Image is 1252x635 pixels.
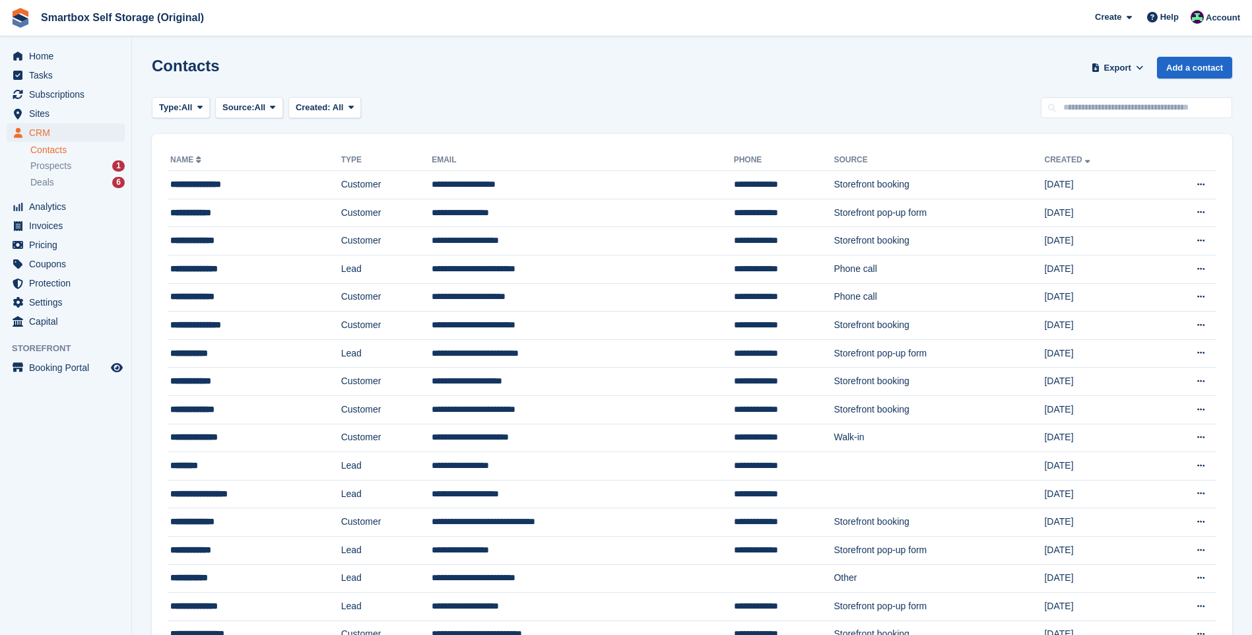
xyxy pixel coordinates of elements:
a: menu [7,274,125,292]
a: menu [7,123,125,142]
span: Tasks [29,66,108,84]
td: Lead [341,255,432,283]
button: Type: All [152,97,210,119]
span: Create [1095,11,1121,24]
td: [DATE] [1044,312,1154,340]
a: Preview store [109,360,125,376]
a: Deals 6 [30,176,125,189]
td: [DATE] [1044,171,1154,199]
td: Customer [341,171,432,199]
a: menu [7,312,125,331]
span: Booking Portal [29,358,108,377]
td: [DATE] [1044,452,1154,481]
span: Prospects [30,160,71,172]
td: [DATE] [1044,480,1154,508]
span: Source: [222,101,254,114]
td: Storefront booking [834,312,1044,340]
td: Customer [341,199,432,227]
td: [DATE] [1044,199,1154,227]
img: Alex Selenitsas [1191,11,1204,24]
td: Storefront booking [834,227,1044,255]
span: All [181,101,193,114]
td: [DATE] [1044,564,1154,593]
th: Email [432,150,734,171]
span: Export [1104,61,1131,75]
a: menu [7,197,125,216]
td: Storefront pop-up form [834,593,1044,621]
td: [DATE] [1044,255,1154,283]
span: Coupons [29,255,108,273]
span: Deals [30,176,54,189]
a: menu [7,217,125,235]
span: Settings [29,293,108,312]
td: [DATE] [1044,368,1154,396]
a: menu [7,66,125,84]
span: Pricing [29,236,108,254]
td: Lead [341,536,432,564]
a: Name [170,155,204,164]
td: [DATE] [1044,508,1154,537]
img: stora-icon-8386f47178a22dfd0bd8f6a31ec36ba5ce8667c1dd55bd0f319d3a0aa187defe.svg [11,8,30,28]
span: Protection [29,274,108,292]
td: Customer [341,424,432,452]
span: Storefront [12,342,131,355]
a: Smartbox Self Storage (Original) [36,7,209,28]
td: [DATE] [1044,536,1154,564]
td: Customer [341,508,432,537]
a: menu [7,85,125,104]
td: Storefront pop-up form [834,339,1044,368]
div: 6 [112,177,125,188]
span: Created: [296,102,331,112]
td: Walk-in [834,424,1044,452]
a: menu [7,293,125,312]
a: Created [1044,155,1092,164]
td: Phone call [834,283,1044,312]
span: Home [29,47,108,65]
td: Other [834,564,1044,593]
td: Lead [341,452,432,481]
a: Prospects 1 [30,159,125,173]
a: menu [7,358,125,377]
td: [DATE] [1044,283,1154,312]
td: Lead [341,593,432,621]
td: Customer [341,283,432,312]
h1: Contacts [152,57,220,75]
span: Help [1160,11,1179,24]
a: Contacts [30,144,125,156]
td: Lead [341,564,432,593]
button: Export [1088,57,1146,79]
span: Sites [29,104,108,123]
td: [DATE] [1044,227,1154,255]
span: Account [1206,11,1240,24]
td: Storefront booking [834,368,1044,396]
span: All [333,102,344,112]
td: [DATE] [1044,593,1154,621]
span: Invoices [29,217,108,235]
span: All [255,101,266,114]
td: [DATE] [1044,424,1154,452]
td: Storefront booking [834,508,1044,537]
td: [DATE] [1044,395,1154,424]
button: Created: All [288,97,361,119]
td: Lead [341,339,432,368]
td: Lead [341,480,432,508]
span: CRM [29,123,108,142]
span: Subscriptions [29,85,108,104]
td: Storefront pop-up form [834,199,1044,227]
a: menu [7,104,125,123]
span: Type: [159,101,181,114]
td: Phone call [834,255,1044,283]
span: Capital [29,312,108,331]
td: Customer [341,395,432,424]
td: Customer [341,312,432,340]
button: Source: All [215,97,283,119]
a: Add a contact [1157,57,1232,79]
th: Type [341,150,432,171]
th: Phone [734,150,834,171]
td: Storefront pop-up form [834,536,1044,564]
a: menu [7,236,125,254]
div: 1 [112,160,125,172]
th: Source [834,150,1044,171]
span: Analytics [29,197,108,216]
td: [DATE] [1044,339,1154,368]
